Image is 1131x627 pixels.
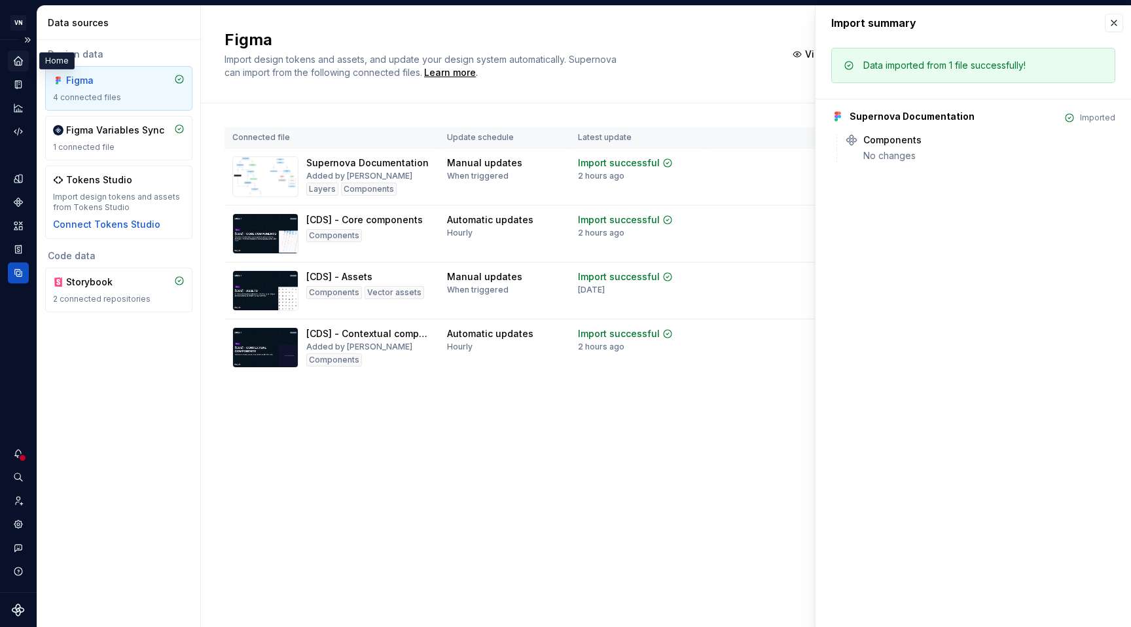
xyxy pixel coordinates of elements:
a: Design tokens [8,168,29,189]
div: Imported [1080,113,1115,123]
div: Home [39,52,75,69]
th: Connected file [224,127,439,149]
span: Import design tokens and assets, and update your design system automatically. Supernova can impor... [224,54,619,78]
a: Assets [8,215,29,236]
div: [DATE] [578,285,605,295]
div: When triggered [447,285,509,295]
div: Manual updates [447,156,522,170]
a: Learn more [424,66,476,79]
div: No changes [863,149,1115,162]
div: [CDS] - Contextual components [306,327,431,340]
th: Latest update [570,127,706,149]
div: Import successful [578,156,660,170]
div: Hourly [447,342,473,352]
a: Figma4 connected files [45,66,192,111]
div: Import successful [578,327,660,340]
a: Tokens StudioImport design tokens and assets from Tokens StudioConnect Tokens Studio [45,166,192,239]
div: [CDS] - Assets [306,270,372,283]
a: Home [8,50,29,71]
a: Analytics [8,98,29,118]
div: [CDS] - Core components [306,213,423,226]
div: Automatic updates [447,327,533,340]
span: View summary [805,48,872,61]
button: View summary [786,43,880,66]
div: Import successful [578,270,660,283]
a: Invite team [8,490,29,511]
div: Vector assets [365,286,424,299]
div: Design data [45,48,192,61]
a: Documentation [8,74,29,95]
div: Manual updates [447,270,522,283]
div: Hourly [447,228,473,238]
a: Storybook2 connected repositories [45,268,192,312]
div: Components [306,286,362,299]
a: Figma Variables Sync1 connected file [45,116,192,160]
div: VN [10,15,26,31]
div: 2 hours ago [578,342,624,352]
div: Supernova Documentation [850,110,975,123]
button: Expand sidebar [18,31,37,49]
button: Contact support [8,537,29,558]
div: 2 hours ago [578,228,624,238]
div: Components [306,229,362,242]
button: Search ⌘K [8,467,29,488]
div: Added by [PERSON_NAME] [306,171,412,181]
button: Connect Tokens Studio [53,218,160,231]
span: . [422,68,478,78]
div: Components [863,134,922,147]
button: Notifications [8,443,29,464]
div: When triggered [447,171,509,181]
div: Data sources [48,16,195,29]
svg: Supernova Logo [12,603,25,617]
h2: Figma [224,29,770,50]
div: Figma [66,74,129,87]
div: Figma Variables Sync [66,124,164,137]
div: Automatic updates [447,213,533,226]
button: VN [3,9,34,37]
div: 2 connected repositories [53,294,185,304]
div: 4 connected files [53,92,185,103]
a: Data sources [8,262,29,283]
div: Components [341,183,397,196]
a: Code automation [8,121,29,142]
div: Supernova Documentation [306,156,429,170]
div: Layers [306,183,338,196]
a: Settings [8,514,29,535]
div: Tokens Studio [66,173,132,187]
div: Added by [PERSON_NAME] [306,342,412,352]
div: Code data [45,249,192,262]
div: Import summary [831,15,916,31]
a: Storybook stories [8,239,29,260]
div: 2 hours ago [578,171,624,181]
div: Data imported from 1 file successfully! [863,59,1026,72]
div: 1 connected file [53,142,185,152]
div: Import design tokens and assets from Tokens Studio [53,192,185,213]
div: Import successful [578,213,660,226]
div: Components [306,353,362,367]
th: Update schedule [439,127,570,149]
div: Storybook [66,276,129,289]
a: Components [8,192,29,213]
